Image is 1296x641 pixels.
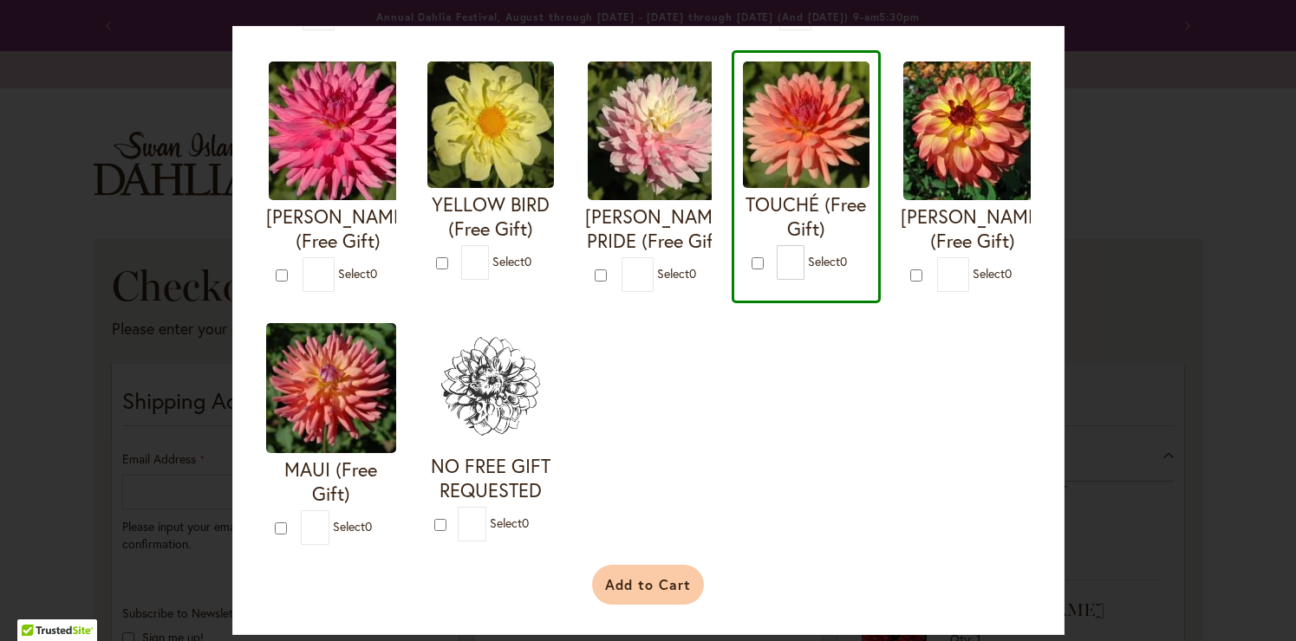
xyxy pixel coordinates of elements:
[1005,265,1012,282] span: 0
[269,62,407,200] img: HERBERT SMITH (Free Gift)
[808,253,847,269] span: Select
[338,265,377,282] span: Select
[903,62,1042,200] img: MAI TAI (Free Gift)
[743,62,869,188] img: TOUCHÉ (Free Gift)
[588,62,726,200] img: CHILSON'S PRIDE (Free Gift)
[689,265,696,282] span: 0
[370,265,377,282] span: 0
[427,192,554,241] h4: YELLOW BIRD (Free Gift)
[840,253,847,269] span: 0
[585,204,729,253] h4: [PERSON_NAME] PRIDE (Free Gift)
[522,515,529,531] span: 0
[490,515,529,531] span: Select
[973,265,1012,282] span: Select
[743,192,869,241] h4: TOUCHÉ (Free Gift)
[13,579,62,628] iframe: Launch Accessibility Center
[266,323,396,453] img: MAUI (Free Gift)
[333,518,372,534] span: Select
[365,518,372,534] span: 0
[427,62,554,188] img: YELLOW BIRD (Free Gift)
[657,265,696,282] span: Select
[266,204,410,253] h4: [PERSON_NAME] (Free Gift)
[492,253,531,269] span: Select
[427,323,554,450] img: NO FREE GIFT REQUESTED
[266,457,396,506] h4: MAUI (Free Gift)
[901,204,1045,253] h4: [PERSON_NAME] (Free Gift)
[427,454,554,502] h4: NO FREE GIFT REQUESTED
[524,253,531,269] span: 0
[592,565,704,605] button: Add to Cart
